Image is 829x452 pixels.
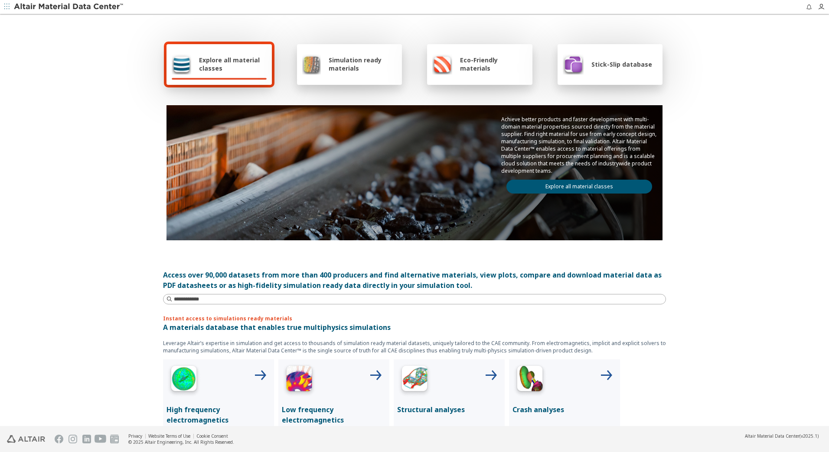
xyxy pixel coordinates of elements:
[166,363,201,397] img: High Frequency Icon
[282,404,386,425] p: Low frequency electromagnetics
[512,404,617,415] p: Crash analyses
[397,363,432,397] img: Structural Analyses Icon
[745,433,819,439] div: (v2025.1)
[460,56,527,72] span: Eco-Friendly materials
[163,339,666,354] p: Leverage Altair’s expertise in simulation and get access to thousands of simulation ready materia...
[128,433,142,439] a: Privacy
[563,54,584,74] img: Stick-Slip database
[163,315,666,322] p: Instant access to simulations ready materials
[397,404,501,415] p: Structural analyses
[432,54,452,74] img: Eco-Friendly materials
[163,322,666,333] p: A materials database that enables true multiphysics simulations
[591,60,652,68] span: Stick-Slip database
[501,116,657,174] p: Achieve better products and faster development with multi-domain material properties sourced dire...
[329,56,397,72] span: Simulation ready materials
[506,180,652,194] a: Explore all material classes
[166,404,271,425] p: High frequency electromagnetics
[163,270,666,291] div: Access over 90,000 datasets from more than 400 producers and find alternative materials, view plo...
[302,54,321,74] img: Simulation ready materials
[148,433,190,439] a: Website Terms of Use
[7,435,45,443] img: Altair Engineering
[199,56,267,72] span: Explore all material classes
[196,433,228,439] a: Cookie Consent
[128,439,234,445] div: © 2025 Altair Engineering, Inc. All Rights Reserved.
[282,363,317,397] img: Low Frequency Icon
[14,3,124,11] img: Altair Material Data Center
[512,363,547,397] img: Crash Analyses Icon
[745,433,800,439] span: Altair Material Data Center
[172,54,191,74] img: Explore all material classes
